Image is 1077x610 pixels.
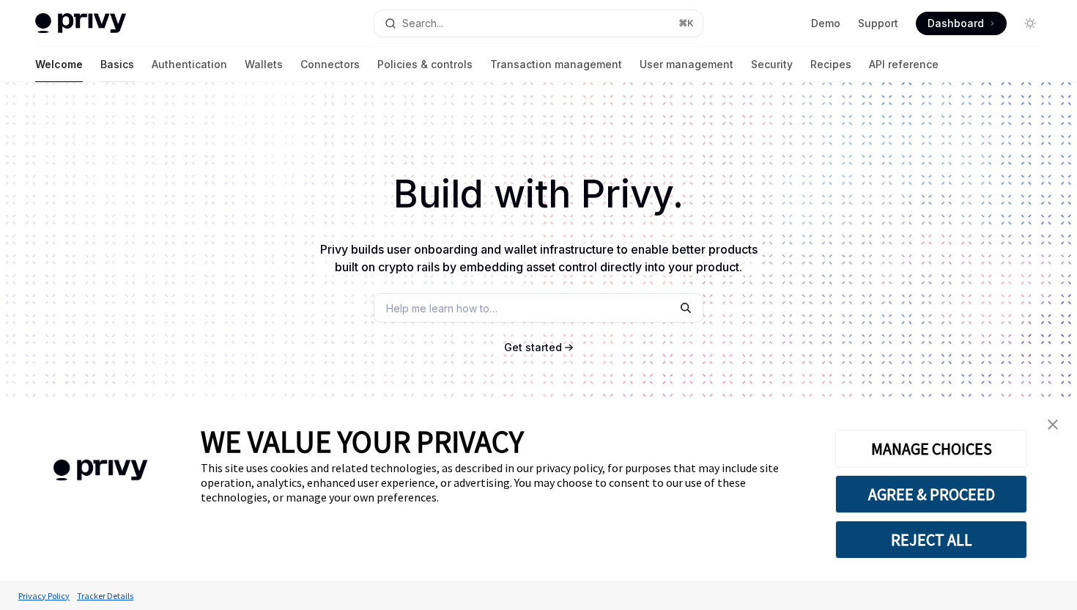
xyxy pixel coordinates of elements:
button: AGREE & PROCEED [835,475,1027,513]
button: Search...⌘K [374,10,702,37]
a: Welcome [35,47,83,82]
span: Help me learn how to… [386,301,497,316]
a: Demo [811,16,840,31]
a: Get started [504,340,562,355]
a: Recipes [810,47,851,82]
a: Dashboard [916,12,1007,35]
div: Search... [402,15,443,32]
img: company logo [22,438,179,502]
a: close banner [1038,410,1067,439]
div: This site uses cookies and related technologies, as described in our privacy policy, for purposes... [201,460,813,504]
h1: Build with Privy. [23,166,1054,223]
span: WE VALUE YOUR PRIVACY [201,422,524,460]
a: Security [751,47,793,82]
a: Wallets [245,47,283,82]
button: Toggle dark mode [1018,12,1042,35]
a: Authentication [152,47,227,82]
span: ⌘ K [678,18,694,29]
span: Privy builds user onboarding and wallet infrastructure to enable better products built on crypto ... [320,242,758,274]
a: Basics [100,47,134,82]
button: MANAGE CHOICES [835,430,1027,468]
a: Transaction management [490,47,622,82]
a: Connectors [300,47,360,82]
button: REJECT ALL [835,521,1027,559]
a: Policies & controls [377,47,473,82]
a: Privacy Policy [15,583,73,609]
a: API reference [869,47,939,82]
span: Dashboard [928,16,984,31]
a: Tracker Details [73,583,137,609]
a: Support [858,16,898,31]
img: light logo [35,13,126,34]
img: close banner [1048,419,1058,430]
span: Get started [504,341,562,353]
a: User management [640,47,733,82]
